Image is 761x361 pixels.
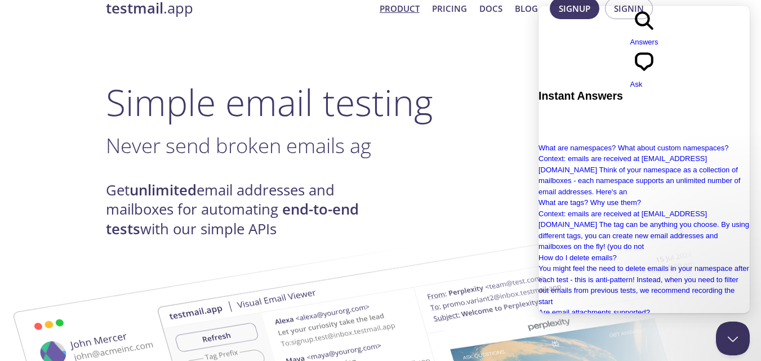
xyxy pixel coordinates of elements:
strong: end-to-end tests [106,199,359,238]
h1: Simple email testing [106,81,656,124]
a: Docs [479,1,502,16]
span: Signin [614,1,644,16]
a: Blog [515,1,538,16]
iframe: Help Scout Beacon - Close [716,322,750,355]
span: Signup [559,1,590,16]
h4: Get email addresses and mailboxes for automating with our simple APIs [106,181,381,239]
strong: unlimited [130,180,197,200]
iframe: Help Scout Beacon - Live Chat, Contact Form, and Knowledge Base [539,6,750,313]
a: Product [380,1,420,16]
span: Never send broken emails ag [106,131,371,159]
a: Pricing [432,1,467,16]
